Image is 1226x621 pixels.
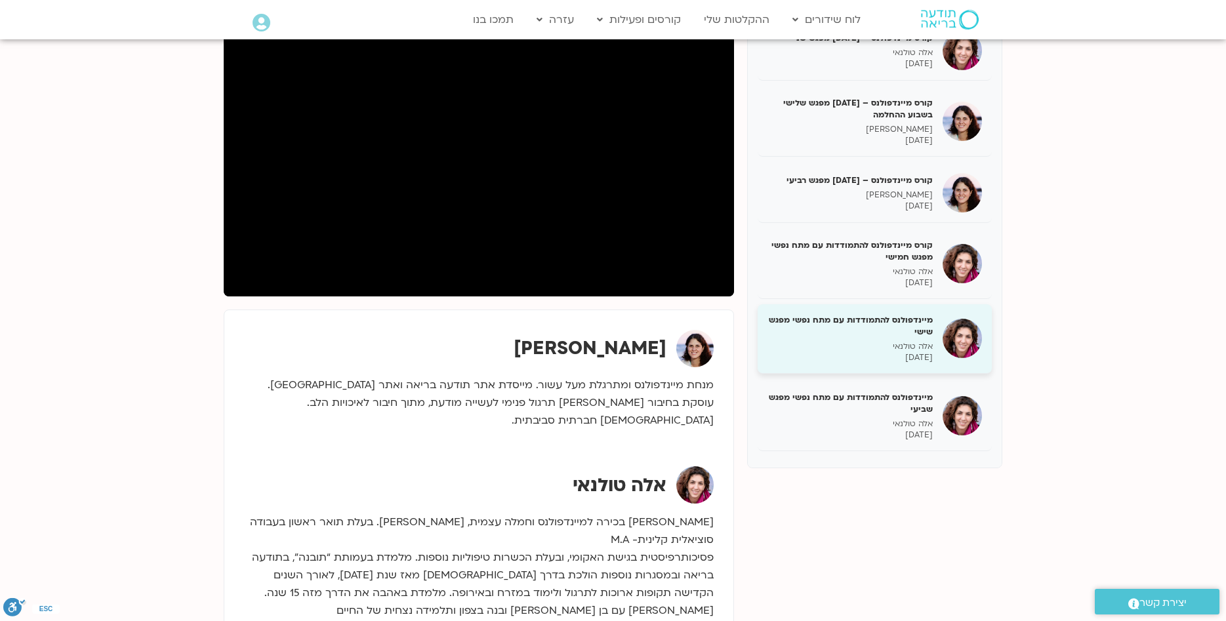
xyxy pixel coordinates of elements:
[767,391,933,415] h5: מיינדפולנס להתמודדות עם מתח נפשי מפגש שביעי
[767,418,933,430] p: אלה טולנאי
[514,336,666,361] strong: [PERSON_NAME]
[921,10,979,30] img: תודעה בריאה
[767,341,933,352] p: אלה טולנאי
[1095,589,1219,614] a: יצירת קשר
[943,319,982,358] img: מיינדפולנס להתמודדות עם מתח נפשי מפגש שישי
[943,244,982,283] img: קורס מיינדפולנס להתמודדות עם מתח נפשי מפגש חמישי
[573,473,666,498] strong: אלה טולנאי
[676,330,714,367] img: מיכל גורל
[1139,594,1187,612] span: יצירת קשר
[767,124,933,135] p: [PERSON_NAME]
[767,97,933,121] h5: קורס מיינדפולנס – [DATE] מפגש שלישי בשבוע ההחלמה
[767,352,933,363] p: [DATE]
[697,7,776,32] a: ההקלטות שלי
[767,58,933,70] p: [DATE]
[466,7,520,32] a: תמכו בנו
[943,396,982,435] img: מיינדפולנס להתמודדות עם מתח נפשי מפגש שביעי
[943,31,982,70] img: קורס מיינדפולנס – יוני 25 מפגש שני
[767,430,933,441] p: [DATE]
[943,102,982,141] img: קורס מיינדפולנס – יוני 25 מפגש שלישי בשבוע ההחלמה
[767,190,933,201] p: [PERSON_NAME]
[943,173,982,212] img: קורס מיינדפולנס – יוני 25 מפגש רביעי
[767,277,933,289] p: [DATE]
[767,314,933,338] h5: מיינדפולנס להתמודדות עם מתח נפשי מפגש שישי
[590,7,687,32] a: קורסים ופעילות
[530,7,581,32] a: עזרה
[767,174,933,186] h5: קורס מיינדפולנס – [DATE] מפגש רביעי
[767,47,933,58] p: אלה טולנאי
[786,7,867,32] a: לוח שידורים
[767,201,933,212] p: [DATE]
[767,266,933,277] p: אלה טולנאי
[767,135,933,146] p: [DATE]
[244,513,714,620] p: [PERSON_NAME] בכירה למיינדפולנס וחמלה עצמית, [PERSON_NAME]. בעלת תואר ראשון בעבודה סוציאלית קליני...
[767,239,933,263] h5: קורס מיינדפולנס להתמודדות עם מתח נפשי מפגש חמישי
[676,466,714,504] img: אלה טולנאי
[244,376,714,430] p: מנחת מיינדפולנס ומתרגלת מעל עשור. מייסדת אתר תודעה בריאה ואתר [GEOGRAPHIC_DATA]. עוסקת בחיבור [PE...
